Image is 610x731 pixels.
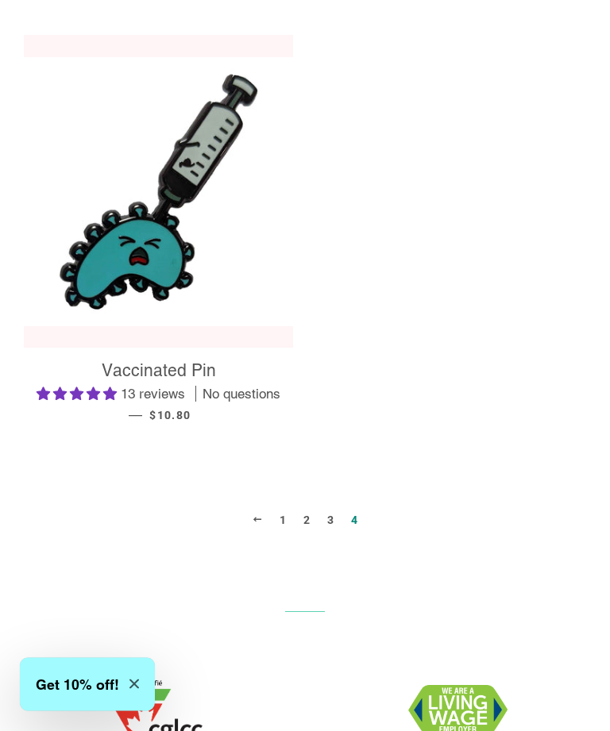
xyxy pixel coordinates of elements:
a: Vaccinated Pin 4.92 stars 13 reviews No questions — $10.80 [24,348,293,437]
span: 4.92 stars [37,387,121,402]
span: Vaccinated Pin [102,361,216,381]
a: 3 [321,509,341,533]
a: 2 [297,509,317,533]
a: Vaccinated Pin - Pin-Ace [24,36,293,348]
span: 4 [345,509,365,533]
img: Vaccinated Pin - Pin-Ace [24,58,293,327]
span: 13 reviews [121,387,185,402]
span: No questions [203,386,280,405]
span: — [129,407,142,423]
a: 1 [273,509,293,533]
span: $10.80 [149,410,191,422]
